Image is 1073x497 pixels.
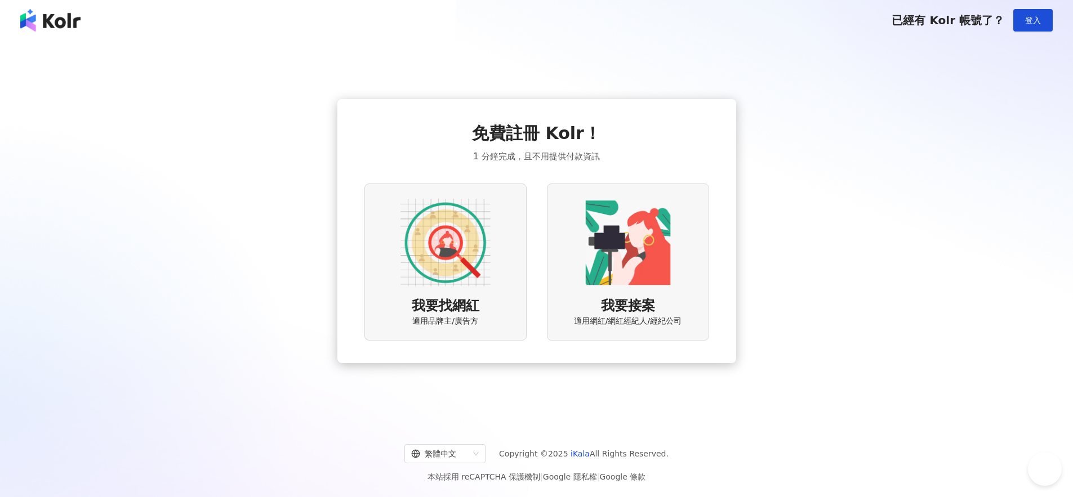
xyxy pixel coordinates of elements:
a: Google 條款 [599,472,645,481]
div: 繁體中文 [411,445,469,463]
a: Google 隱私權 [543,472,597,481]
span: 適用品牌主/廣告方 [412,316,478,327]
button: 登入 [1013,9,1053,32]
a: iKala [571,449,590,458]
span: | [540,472,543,481]
img: logo [20,9,81,32]
span: 1 分鐘完成，且不用提供付款資訊 [473,150,599,163]
img: AD identity option [400,198,491,288]
img: KOL identity option [583,198,673,288]
iframe: Help Scout Beacon - Open [1028,452,1062,486]
span: 我要找網紅 [412,297,479,316]
span: 免費註冊 Kolr！ [472,122,601,145]
span: 本站採用 reCAPTCHA 保護機制 [428,470,645,483]
span: Copyright © 2025 All Rights Reserved. [499,447,669,460]
span: | [597,472,600,481]
span: 已經有 Kolr 帳號了？ [892,14,1004,27]
span: 我要接案 [601,297,655,316]
span: 登入 [1025,16,1041,25]
span: 適用網紅/網紅經紀人/經紀公司 [574,316,682,327]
